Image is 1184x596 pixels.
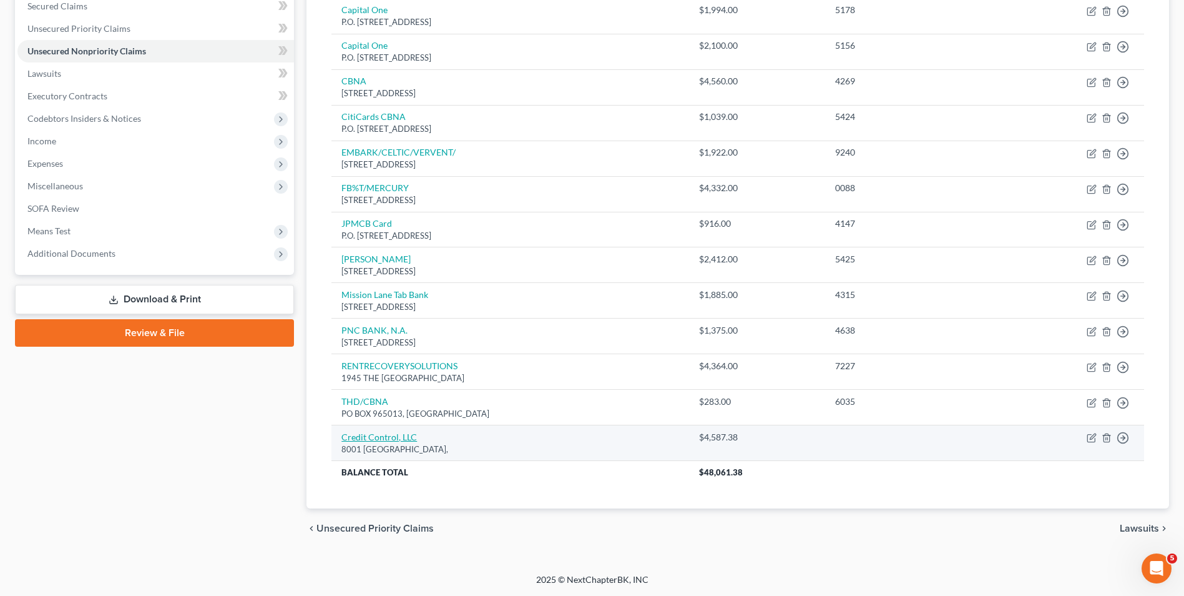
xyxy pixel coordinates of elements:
div: 9240 [835,146,991,159]
div: 6035 [835,395,991,408]
span: Unsecured Priority Claims [316,524,434,534]
div: 5424 [835,111,991,123]
div: P.O. [STREET_ADDRESS] [341,52,679,64]
span: Miscellaneous [27,181,83,191]
div: [STREET_ADDRESS] [341,266,679,277]
div: 4147 [835,217,991,230]
a: Credit Control, LLC [341,432,417,442]
div: 1945 THE [GEOGRAPHIC_DATA] [341,372,679,384]
span: Executory Contracts [27,91,107,101]
span: Unsecured Nonpriority Claims [27,46,146,56]
button: chevron_left Unsecured Priority Claims [306,524,434,534]
span: Income [27,136,56,146]
a: THD/CBNA [341,396,388,407]
div: P.O. [STREET_ADDRESS] [341,123,679,135]
a: Download & Print [15,285,294,314]
div: $283.00 [699,395,815,408]
div: $4,587.38 [699,431,815,444]
a: Review & File [15,319,294,347]
i: chevron_right [1159,524,1169,534]
div: $1,994.00 [699,4,815,16]
div: [STREET_ADDRESS] [341,301,679,313]
span: Expenses [27,158,63,169]
div: [STREET_ADDRESS] [341,194,679,206]
div: $1,885.00 [699,289,815,301]
div: 8001 [GEOGRAPHIC_DATA], [341,444,679,455]
button: Lawsuits chevron_right [1120,524,1169,534]
div: $4,560.00 [699,75,815,87]
span: Means Test [27,226,71,236]
div: 4315 [835,289,991,301]
div: 4269 [835,75,991,87]
span: SOFA Review [27,203,79,214]
a: [PERSON_NAME] [341,254,411,264]
a: SOFA Review [17,197,294,220]
a: Capital One [341,4,388,15]
span: Lawsuits [27,68,61,79]
div: 2025 © NextChapterBK, INC [237,574,948,596]
a: Capital One [341,40,388,51]
div: $1,039.00 [699,111,815,123]
div: $4,364.00 [699,360,815,372]
span: $48,061.38 [699,467,743,477]
div: 4638 [835,324,991,337]
div: [STREET_ADDRESS] [341,87,679,99]
span: Codebtors Insiders & Notices [27,113,141,124]
a: Lawsuits [17,62,294,85]
span: Lawsuits [1120,524,1159,534]
div: $4,332.00 [699,182,815,194]
th: Balance Total [331,461,689,484]
iframe: Intercom live chat [1142,554,1172,584]
div: $2,412.00 [699,253,815,266]
div: PO BOX 965013, [GEOGRAPHIC_DATA] [341,408,679,420]
div: $1,922.00 [699,146,815,159]
div: $1,375.00 [699,324,815,337]
div: 5156 [835,39,991,52]
a: CitiCards CBNA [341,111,406,122]
a: Mission Lane Tab Bank [341,289,428,300]
div: P.O. [STREET_ADDRESS] [341,16,679,28]
div: [STREET_ADDRESS] [341,159,679,171]
span: 5 [1167,554,1177,564]
div: 5178 [835,4,991,16]
i: chevron_left [306,524,316,534]
a: Unsecured Nonpriority Claims [17,40,294,62]
a: CBNA [341,76,366,86]
div: $916.00 [699,217,815,230]
a: PNC BANK, N.A. [341,325,408,335]
span: Additional Documents [27,248,115,259]
a: Executory Contracts [17,85,294,107]
div: [STREET_ADDRESS] [341,337,679,349]
a: FB%T/MERCURY [341,182,409,193]
div: $2,100.00 [699,39,815,52]
div: 0088 [835,182,991,194]
div: P.O. [STREET_ADDRESS] [341,230,679,242]
span: Secured Claims [27,1,87,11]
div: 7227 [835,360,991,372]
a: JPMCB Card [341,218,392,229]
a: RENTRECOVERYSOLUTIONS [341,360,457,371]
a: Unsecured Priority Claims [17,17,294,40]
span: Unsecured Priority Claims [27,23,130,34]
div: 5425 [835,253,991,266]
a: EMBARK/CELTIC/VERVENT/ [341,147,456,157]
